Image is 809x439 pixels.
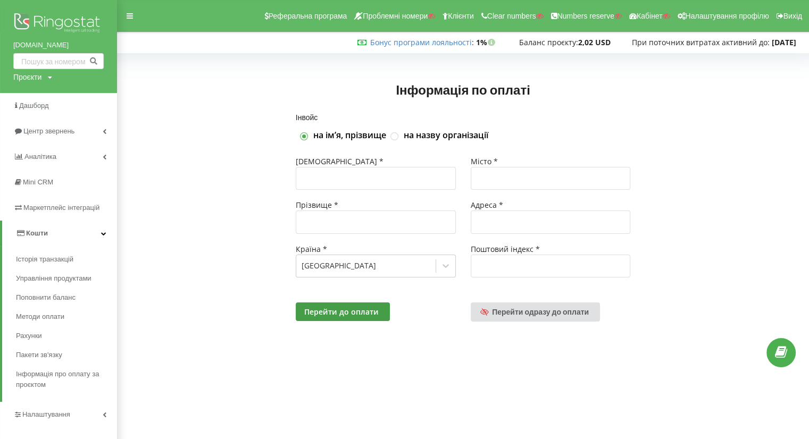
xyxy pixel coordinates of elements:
[487,12,536,20] span: Clear numbers
[22,410,70,418] span: Налаштування
[16,288,117,307] a: Поповнити баланс
[16,254,73,265] span: Історія транзакцій
[23,127,74,135] span: Центр звернень
[370,37,472,47] a: Бонус програми лояльності
[16,326,117,345] a: Рахунки
[16,250,117,269] a: Історія транзакцій
[471,200,503,210] span: Адреса *
[471,302,601,322] a: Перейти одразу до оплати
[396,82,530,97] span: Інформація по оплаті
[269,12,347,20] span: Реферальна програма
[13,11,104,37] img: Ringostat logo
[304,307,379,317] span: Перейти до оплати
[16,331,42,341] span: Рахунки
[23,204,99,212] span: Маркетплейс інтеграцій
[471,156,498,166] span: Місто *
[16,269,117,288] a: Управління продуктами
[13,72,41,82] div: Проєкти
[783,12,802,20] span: Вихід
[16,365,117,394] a: Інформація про оплату за проєктом
[26,229,48,237] span: Кошти
[632,37,770,47] span: При поточних витратах активний до:
[16,350,62,360] span: Пакети зв'язку
[296,302,390,321] button: Перейти до оплати
[557,12,614,20] span: Numbers reserve
[519,37,578,47] span: Баланс проєкту:
[404,130,488,141] label: на назву організації
[16,292,76,303] span: Поповнити баланс
[296,200,338,210] span: Прізвище *
[313,130,386,141] label: на імʼя, прізвище
[16,369,112,390] span: Інформація про оплату за проєктом
[13,53,104,69] input: Пошук за номером
[363,12,428,20] span: Проблемні номери
[772,37,796,47] strong: [DATE]
[2,221,117,246] a: Кошти
[23,178,53,186] span: Mini CRM
[578,37,611,47] strong: 2,02 USD
[24,153,56,161] span: Аналiтика
[476,37,498,47] strong: 1%
[471,244,540,254] span: Поштовий індекс *
[685,12,769,20] span: Налаштування профілю
[16,273,91,284] span: Управління продуктами
[448,12,474,20] span: Клієнти
[13,40,104,50] a: [DOMAIN_NAME]
[296,156,383,166] span: [DEMOGRAPHIC_DATA] *
[492,307,589,316] span: Перейти одразу до оплати
[370,37,474,47] span: :
[19,102,49,109] span: Дашборд
[16,307,117,326] a: Методи оплати
[296,244,327,254] span: Країна *
[296,113,318,122] span: Інвойс
[16,311,64,322] span: Методи оплати
[16,345,117,365] a: Пакети зв'язку
[637,12,663,20] span: Кабінет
